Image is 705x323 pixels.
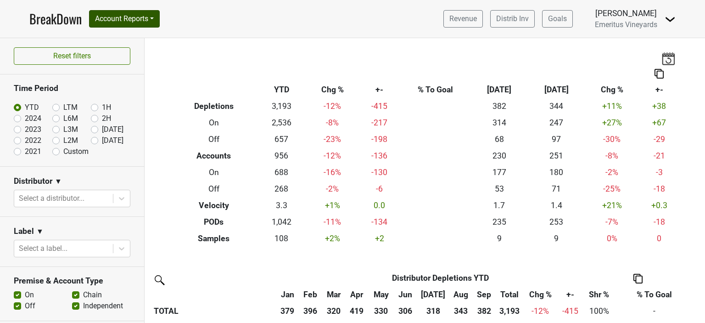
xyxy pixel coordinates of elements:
td: 9 [528,230,585,247]
th: TOTAL [151,303,277,319]
th: % To Goal: activate to sort column ascending [616,286,693,303]
td: -8 % [306,115,359,131]
td: 268 [257,181,306,197]
label: 2023 [25,124,41,135]
td: 177 [470,164,528,181]
span: ▼ [36,226,44,237]
label: Chain [83,289,102,300]
td: +2 [359,230,400,247]
th: 318 [417,303,448,319]
th: 306 [393,303,417,319]
th: 396 [298,303,322,319]
td: -12 % [306,98,359,115]
td: 688 [257,164,306,181]
td: -21 [639,148,680,164]
td: 382 [470,98,528,115]
th: [DATE] [528,82,585,98]
th: Jun: activate to sort column ascending [393,286,417,303]
td: 9 [470,230,528,247]
td: -8 % [585,148,639,164]
td: -3 [639,164,680,181]
td: +0.3 [639,197,680,214]
th: Off [170,181,257,197]
th: Aug: activate to sort column ascending [449,286,473,303]
td: -6 [359,181,400,197]
td: 53 [470,181,528,197]
td: -2 % [585,164,639,181]
td: -11 % [306,214,359,230]
th: Sep: activate to sort column ascending [473,286,496,303]
th: 330 [369,303,393,319]
td: 97 [528,131,585,148]
label: 2022 [25,135,41,146]
a: Goals [542,10,573,28]
td: 247 [528,115,585,131]
th: On [170,164,257,181]
span: -415 [562,306,578,316]
td: -415 [359,98,400,115]
th: Depletions [170,98,257,115]
th: Off [170,131,257,148]
span: ▼ [55,176,62,187]
th: Jul: activate to sort column ascending [417,286,448,303]
td: 251 [528,148,585,164]
td: -217 [359,115,400,131]
th: 343 [449,303,473,319]
td: +27 % [585,115,639,131]
td: -18 [639,181,680,197]
h3: Distributor [14,176,52,186]
th: YTD [257,82,306,98]
label: 2024 [25,113,41,124]
th: Chg %: activate to sort column ascending [523,286,558,303]
td: -136 [359,148,400,164]
h3: Premise & Account Type [14,276,130,286]
th: On [170,115,257,131]
td: 956 [257,148,306,164]
span: Emeritus Vineyards [595,20,657,29]
label: Custom [63,146,89,157]
td: +2 % [306,230,359,247]
td: -30 % [585,131,639,148]
td: 100% [582,303,616,319]
td: +1 % [306,197,359,214]
th: PODs [170,214,257,230]
img: filter [151,272,166,287]
th: Shr %: activate to sort column ascending [582,286,616,303]
th: Accounts [170,148,257,164]
td: 253 [528,214,585,230]
td: 0 % [585,230,639,247]
td: 3.3 [257,197,306,214]
th: [DATE] [470,82,528,98]
button: Reset filters [14,47,130,65]
td: - [616,303,693,319]
h3: Label [14,227,34,236]
img: Copy to clipboard [655,69,664,79]
th: 379 [277,303,298,319]
label: L6M [63,113,78,124]
img: Dropdown Menu [665,14,676,25]
td: +67 [639,115,680,131]
th: % To Goal [400,82,470,98]
td: 230 [470,148,528,164]
th: Samples [170,230,257,247]
td: +21 % [585,197,639,214]
th: 382 [473,303,496,319]
div: [PERSON_NAME] [595,7,657,19]
th: 320 [322,303,344,319]
label: 2021 [25,146,41,157]
span: -12% [532,306,549,316]
td: 71 [528,181,585,197]
th: Chg % [306,82,359,98]
td: 0 [639,230,680,247]
td: 108 [257,230,306,247]
h3: Time Period [14,84,130,93]
label: 1H [102,102,111,113]
td: -25 % [585,181,639,197]
td: +38 [639,98,680,115]
td: 0.0 [359,197,400,214]
th: +- [639,82,680,98]
td: 235 [470,214,528,230]
th: 419 [345,303,369,319]
th: +-: activate to sort column ascending [558,286,582,303]
td: 1.4 [528,197,585,214]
